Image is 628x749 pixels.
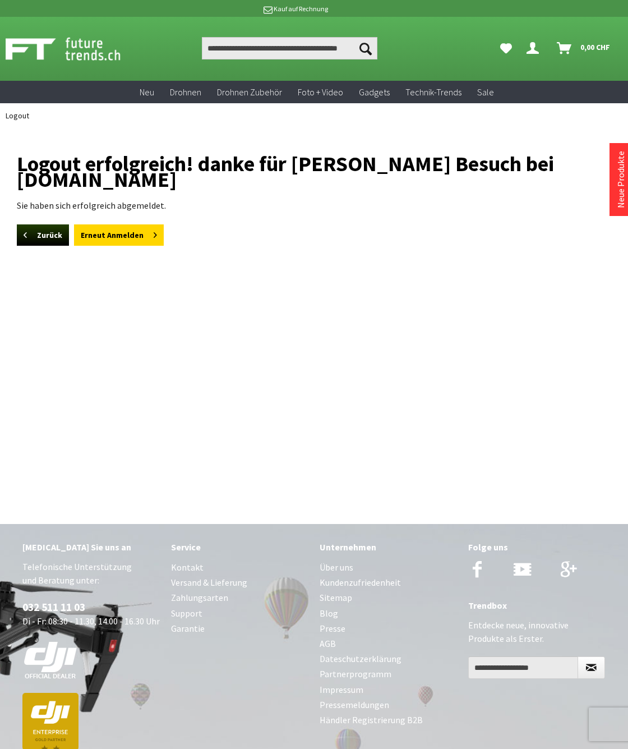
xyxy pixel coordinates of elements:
span: 0,00 CHF [580,38,610,56]
div: Trendbox [468,598,606,613]
span: Drohnen Zubehör [217,86,282,98]
a: Dein Konto [522,37,548,59]
a: Garantie [171,621,308,636]
a: Dateschutzerklärung [320,651,457,667]
div: [MEDICAL_DATA] Sie uns an [22,540,160,554]
span: Drohnen [170,86,201,98]
a: Sitemap [320,590,457,605]
img: Shop Futuretrends - zur Startseite wechseln [6,35,145,63]
a: Neue Produkte [615,151,626,208]
a: Drohnen [162,81,209,104]
a: Kontakt [171,560,308,575]
button: Newsletter abonnieren [578,656,605,679]
a: Foto + Video [290,81,351,104]
input: Ihre E-Mail Adresse [468,656,578,679]
a: Händler Registrierung B2B [320,713,457,728]
span: Gadgets [359,86,390,98]
a: Technik-Trends [398,81,469,104]
a: AGB [320,636,457,651]
a: Gadgets [351,81,398,104]
button: Suchen [354,37,377,59]
a: Support [171,606,308,621]
div: Service [171,540,308,554]
div: Unternehmen [320,540,457,554]
a: Warenkorb [552,37,616,59]
a: Presse [320,621,457,636]
span: Foto + Video [298,86,343,98]
a: Versand & Lieferung [171,575,308,590]
a: Zahlungsarten [171,590,308,605]
a: Meine Favoriten [495,37,518,59]
a: 032 511 11 03 [22,600,85,614]
span: Technik-Trends [405,86,461,98]
a: Blog [320,606,457,621]
a: Partnerprogramm [320,667,457,682]
a: Drohnen Zubehör [209,81,290,104]
h1: Logout erfolgreich! danke für [PERSON_NAME] Besuch bei [DOMAIN_NAME] [17,145,611,199]
img: white-dji-schweiz-logo-official_140x140.png [22,641,78,679]
p: Sie haben sich erfolgreich abgemeldet. [17,199,611,212]
p: Entdecke neue, innovative Produkte als Erster. [468,618,606,645]
a: Erneut Anmelden [74,224,164,246]
a: Impressum [320,682,457,697]
div: Folge uns [468,540,606,554]
a: Zurück [17,224,69,246]
span: Sale [477,86,494,98]
span: Logout [6,111,29,121]
a: Über uns [320,560,457,575]
a: Sale [469,81,502,104]
a: Pressemeldungen [320,697,457,713]
a: Neu [132,81,162,104]
span: Neu [140,86,154,98]
input: Produkt, Marke, Kategorie, EAN, Artikelnummer… [202,37,378,59]
a: Kundenzufriedenheit [320,575,457,590]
